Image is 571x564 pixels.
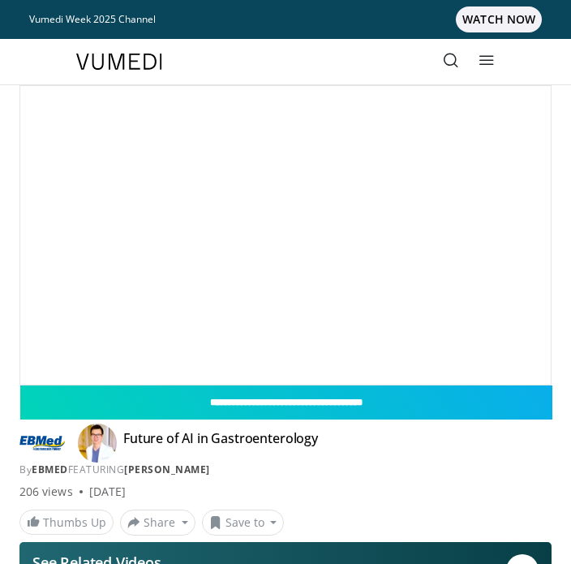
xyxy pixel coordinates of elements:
[19,510,114,535] a: Thumbs Up
[123,430,318,456] h4: Future of AI in Gastroenterology
[202,510,285,536] button: Save to
[124,463,210,476] a: [PERSON_NAME]
[76,54,162,70] img: VuMedi Logo
[19,430,65,456] img: EBMed
[19,463,552,477] div: By FEATURING
[89,484,126,500] div: [DATE]
[19,484,73,500] span: 206 views
[456,6,542,32] span: WATCH NOW
[78,424,117,463] img: Avatar
[29,6,542,32] a: Vumedi Week 2025 ChannelWATCH NOW
[20,86,551,385] video-js: Video Player
[120,510,195,536] button: Share
[32,463,68,476] a: EBMed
